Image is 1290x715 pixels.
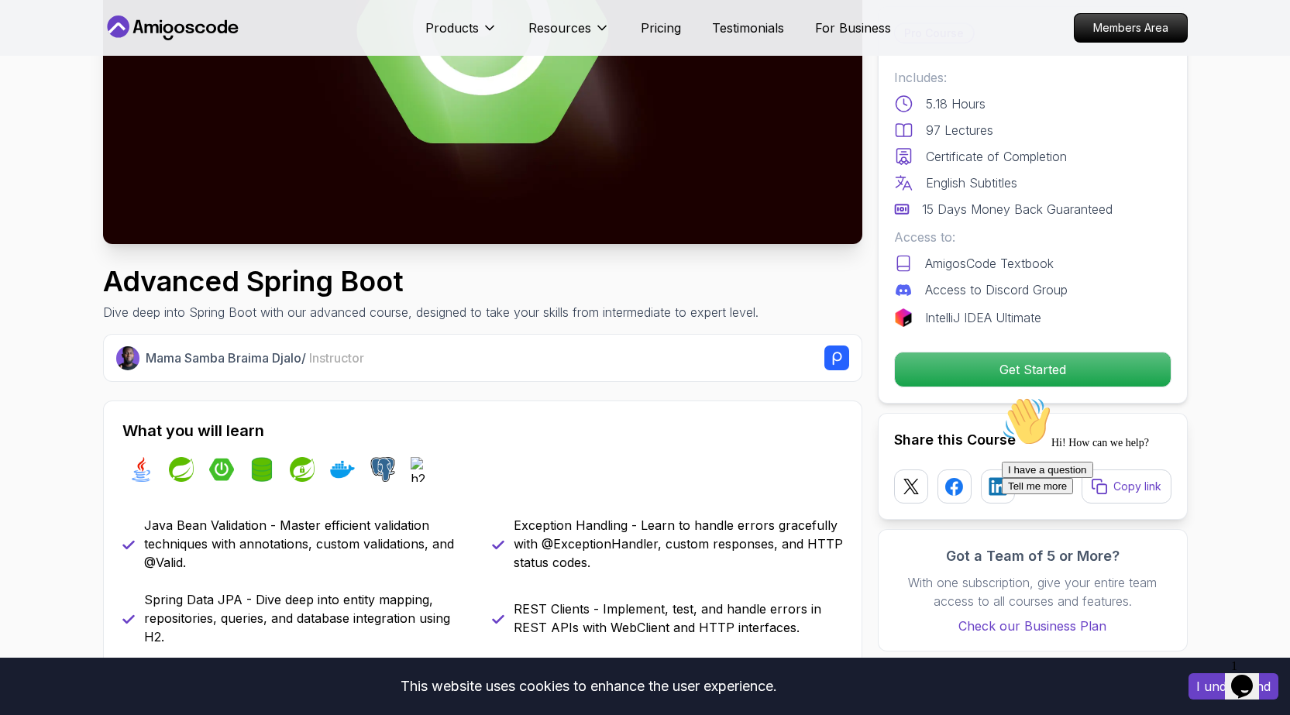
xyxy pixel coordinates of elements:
p: Get Started [895,352,1171,387]
img: spring-boot logo [209,457,234,482]
button: Tell me more [6,88,77,104]
span: Instructor [309,350,364,366]
img: spring logo [169,457,194,482]
span: Hi! How can we help? [6,46,153,58]
h2: Share this Course [894,429,1171,451]
h2: What you will learn [122,420,843,442]
img: docker logo [330,457,355,482]
h1: Advanced Spring Boot [103,266,759,297]
p: With one subscription, give your entire team access to all courses and features. [894,573,1171,610]
p: Java Bean Validation - Master efficient validation techniques with annotations, custom validation... [144,516,473,572]
p: 15 Days Money Back Guaranteed [922,200,1113,218]
a: Members Area [1074,13,1188,43]
button: Accept cookies [1189,673,1278,700]
p: 97 Lectures [926,121,993,139]
p: Members Area [1075,14,1187,42]
p: Access to Discord Group [925,280,1068,299]
iframe: chat widget [1225,653,1275,700]
p: REST Clients - Implement, test, and handle errors in REST APIs with WebClient and HTTP interfaces. [514,600,843,637]
p: Spring Data JPA - Dive deep into entity mapping, repositories, queries, and database integration ... [144,590,473,646]
img: Nelson Djalo [116,346,140,370]
img: java logo [129,457,153,482]
p: Resources [528,19,591,37]
p: AmigosCode Textbook [925,254,1054,273]
p: Products [425,19,479,37]
button: Products [425,19,497,50]
button: Get Started [894,352,1171,387]
a: Pricing [641,19,681,37]
img: postgres logo [370,457,395,482]
p: English Subtitles [926,174,1017,192]
iframe: chat widget [996,390,1275,645]
button: I have a question [6,71,98,88]
p: Access to: [894,228,1171,246]
p: Includes: [894,68,1171,87]
p: IntelliJ IDEA Ultimate [925,308,1041,327]
p: 5.18 Hours [926,95,986,113]
img: jetbrains logo [894,308,913,327]
img: spring-data-jpa logo [249,457,274,482]
p: Certificate of Completion [926,147,1067,166]
img: h2 logo [411,457,435,482]
p: Exception Handling - Learn to handle errors gracefully with @ExceptionHandler, custom responses, ... [514,516,843,572]
a: Testimonials [712,19,784,37]
div: 👋Hi! How can we help?I have a questionTell me more [6,6,285,104]
div: This website uses cookies to enhance the user experience. [12,669,1165,703]
img: :wave: [6,6,56,56]
img: spring-security logo [290,457,315,482]
button: Resources [528,19,610,50]
a: For Business [815,19,891,37]
p: Mama Samba Braima Djalo / [146,349,364,367]
a: Check our Business Plan [894,617,1171,635]
p: Dive deep into Spring Boot with our advanced course, designed to take your skills from intermedia... [103,303,759,321]
h3: Got a Team of 5 or More? [894,545,1171,567]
